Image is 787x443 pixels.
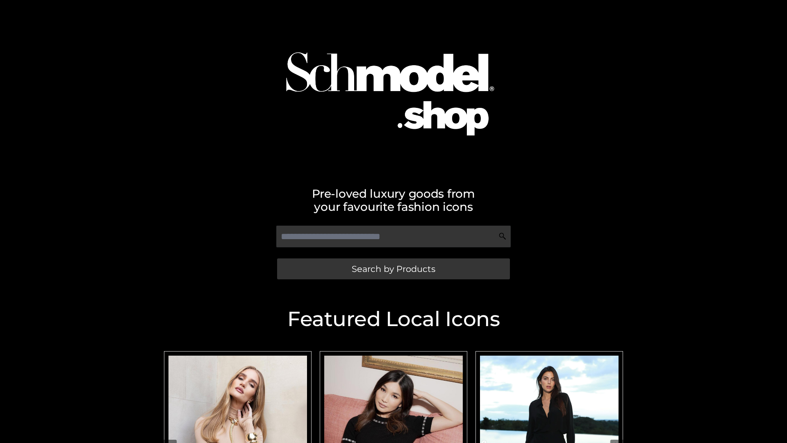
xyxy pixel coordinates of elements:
img: Search Icon [498,232,507,240]
span: Search by Products [352,265,435,273]
h2: Pre-loved luxury goods from your favourite fashion icons [160,187,627,213]
a: Search by Products [277,258,510,279]
h2: Featured Local Icons​ [160,309,627,329]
